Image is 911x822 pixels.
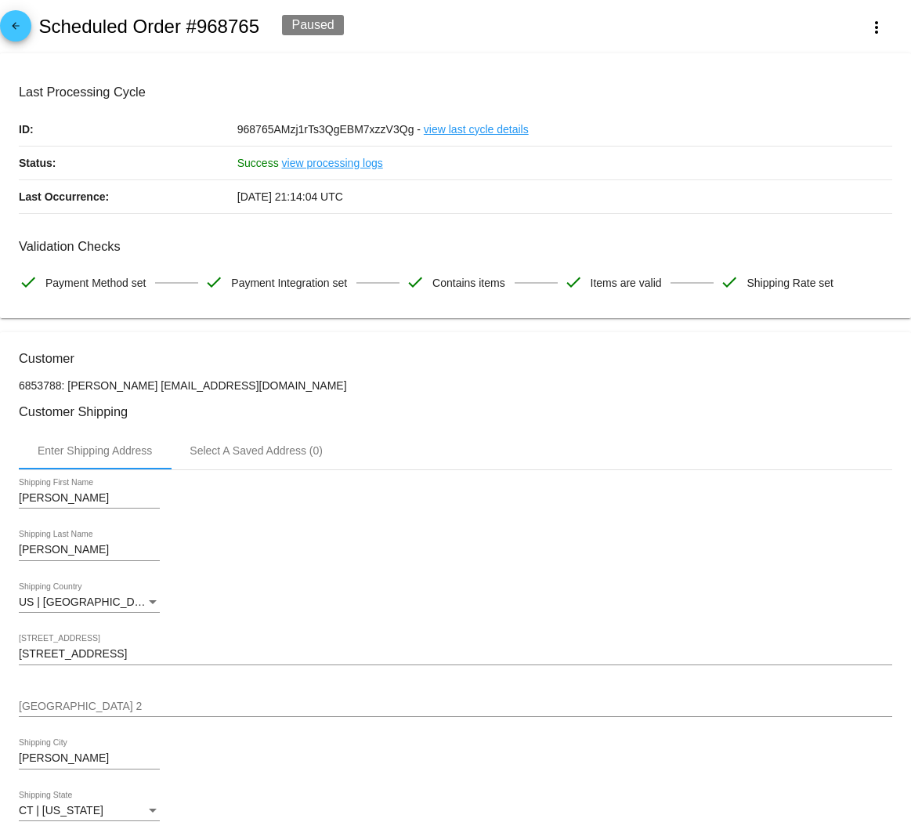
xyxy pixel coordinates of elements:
[867,18,886,37] mat-icon: more_vert
[19,113,237,146] p: ID:
[19,596,160,609] mat-select: Shipping Country
[19,701,892,713] input: Shipping Street 2
[19,648,892,661] input: Shipping Street 1
[6,20,25,39] mat-icon: arrow_back
[190,444,323,457] div: Select A Saved Address (0)
[237,190,343,203] span: [DATE] 21:14:04 UTC
[19,351,892,366] h3: Customer
[19,273,38,292] mat-icon: check
[237,123,421,136] span: 968765AMzj1rTs3QgEBM7xzzV3Qg -
[19,596,157,608] span: US | [GEOGRAPHIC_DATA]
[19,804,103,817] span: CT | [US_STATE]
[747,266,833,299] span: Shipping Rate set
[720,273,739,292] mat-icon: check
[19,805,160,817] mat-select: Shipping State
[432,266,505,299] span: Contains items
[406,273,425,292] mat-icon: check
[19,147,237,179] p: Status:
[19,379,892,392] p: 6853788: [PERSON_NAME] [EMAIL_ADDRESS][DOMAIN_NAME]
[237,157,279,169] span: Success
[19,85,892,100] h3: Last Processing Cycle
[45,266,146,299] span: Payment Method set
[19,404,892,419] h3: Customer Shipping
[19,492,160,505] input: Shipping First Name
[282,147,383,179] a: view processing logs
[424,113,529,146] a: view last cycle details
[38,444,152,457] div: Enter Shipping Address
[19,544,160,556] input: Shipping Last Name
[38,16,259,38] h2: Scheduled Order #968765
[282,15,343,35] div: Paused
[231,266,347,299] span: Payment Integration set
[564,273,583,292] mat-icon: check
[204,273,223,292] mat-icon: check
[19,180,237,213] p: Last Occurrence:
[591,266,662,299] span: Items are valid
[19,752,160,765] input: Shipping City
[19,239,892,254] h3: Validation Checks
